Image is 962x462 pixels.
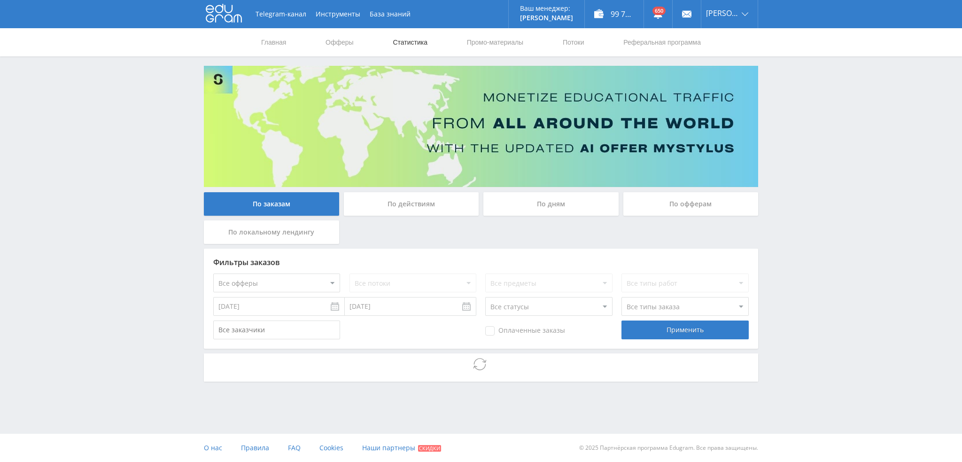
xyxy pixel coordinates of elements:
a: FAQ [288,434,301,462]
div: По действиям [344,192,479,216]
span: [PERSON_NAME] [706,9,739,17]
a: Статистика [392,28,428,56]
a: О нас [204,434,222,462]
div: По офферам [623,192,759,216]
span: О нас [204,443,222,452]
span: Скидки [418,445,441,452]
p: Ваш менеджер: [520,5,573,12]
a: Потоки [562,28,585,56]
p: [PERSON_NAME] [520,14,573,22]
a: Офферы [325,28,355,56]
img: Banner [204,66,758,187]
div: По локальному лендингу [204,220,339,244]
div: © 2025 Партнёрская программа Edugram. Все права защищены. [486,434,758,462]
span: Правила [241,443,269,452]
a: Главная [260,28,287,56]
a: Промо-материалы [466,28,524,56]
a: Реферальная программа [622,28,702,56]
span: Наши партнеры [362,443,415,452]
span: FAQ [288,443,301,452]
span: Cookies [319,443,343,452]
div: Фильтры заказов [213,258,749,266]
span: Оплаченные заказы [485,326,565,336]
div: Применить [621,321,748,339]
a: Cookies [319,434,343,462]
div: По дням [483,192,619,216]
div: По заказам [204,192,339,216]
a: Наши партнеры Скидки [362,434,441,462]
input: Все заказчики [213,321,340,339]
a: Правила [241,434,269,462]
